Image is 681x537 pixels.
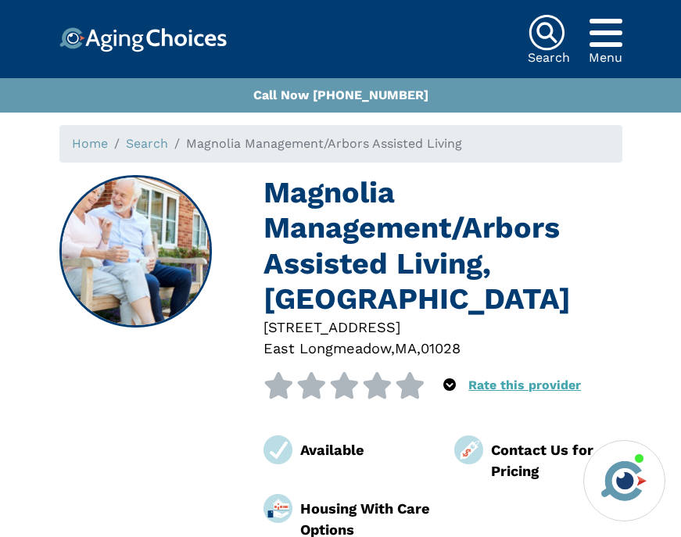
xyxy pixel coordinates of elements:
[60,177,210,327] img: Magnolia Management/Arbors Assisted Living, East Longmeadow MA
[391,340,395,356] span: ,
[597,454,651,507] img: avatar
[263,317,622,338] div: [STREET_ADDRESS]
[59,27,227,52] img: Choice!
[395,340,417,356] span: MA
[468,378,581,392] a: Rate this provider
[443,372,456,399] div: Popover trigger
[421,338,461,359] div: 01028
[72,136,108,151] a: Home
[126,136,168,151] a: Search
[300,439,431,460] div: Available
[186,136,462,151] span: Magnolia Management/Arbors Assisted Living
[589,52,622,64] div: Menu
[59,125,622,163] nav: breadcrumb
[589,14,622,52] div: Popover trigger
[253,88,428,102] a: Call Now [PHONE_NUMBER]
[263,175,622,317] h1: Magnolia Management/Arbors Assisted Living, [GEOGRAPHIC_DATA]
[491,439,622,482] div: Contact Us for Pricing
[417,340,421,356] span: ,
[528,52,570,64] div: Search
[263,340,391,356] span: East Longmeadow
[528,14,565,52] img: search-icon.svg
